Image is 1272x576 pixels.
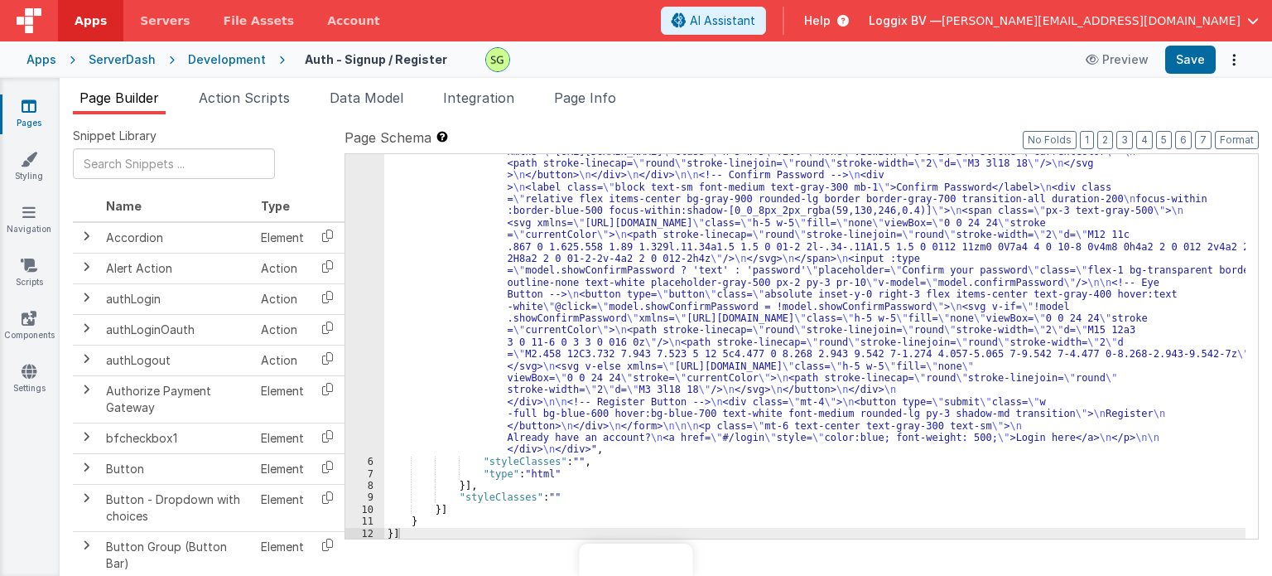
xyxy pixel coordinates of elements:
td: Action [254,253,311,283]
button: 5 [1156,131,1172,149]
img: 497ae24fd84173162a2d7363e3b2f127 [486,48,509,71]
span: Snippet Library [73,128,157,144]
button: 1 [1080,131,1094,149]
td: Element [254,484,311,531]
td: authLoginOauth [99,314,254,345]
td: bfcheckbox1 [99,423,254,453]
button: 2 [1097,131,1113,149]
span: Page Schema [344,128,431,148]
td: Element [254,222,311,254]
span: Loggix BV — [869,12,942,29]
td: Element [254,423,311,453]
span: File Assets [224,12,295,29]
div: 7 [345,468,384,480]
button: Options [1222,48,1245,71]
div: 8 [345,480,384,491]
div: ServerDash [89,51,156,68]
div: 6 [345,456,384,467]
div: 10 [345,504,384,515]
span: Integration [443,90,514,106]
td: Action [254,345,311,375]
button: 6 [1175,131,1192,149]
button: Loggix BV — [PERSON_NAME][EMAIL_ADDRESS][DOMAIN_NAME] [869,12,1259,29]
button: AI Assistant [661,7,766,35]
span: Name [106,199,142,213]
td: Accordion [99,222,254,254]
button: No Folds [1023,131,1077,149]
td: Button [99,453,254,484]
span: AI Assistant [690,12,755,29]
button: Save [1165,46,1216,74]
span: Data Model [330,90,403,106]
span: Action Scripts [199,90,290,106]
td: Authorize Payment Gateway [99,375,254,423]
button: Format [1215,131,1259,149]
div: Apps [26,51,56,68]
button: Preview [1076,46,1159,73]
div: 12 [345,528,384,540]
input: Search Snippets ... [73,148,275,179]
td: Element [254,375,311,423]
h4: Auth - Signup / Register [305,53,447,65]
td: Action [254,283,311,314]
button: 3 [1116,131,1133,149]
span: Help [804,12,831,29]
div: Development [188,51,266,68]
td: Element [254,453,311,484]
div: 9 [345,491,384,503]
div: 11 [345,515,384,527]
span: Page Builder [79,90,159,106]
td: authLogin [99,283,254,314]
button: 4 [1136,131,1153,149]
span: Servers [140,12,190,29]
span: Type [261,199,290,213]
td: Button - Dropdown with choices [99,484,254,531]
td: Alert Action [99,253,254,283]
span: Page Info [554,90,616,106]
td: authLogout [99,345,254,375]
td: Action [254,314,311,345]
span: [PERSON_NAME][EMAIL_ADDRESS][DOMAIN_NAME] [942,12,1241,29]
button: 7 [1195,131,1212,149]
span: Apps [75,12,107,29]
